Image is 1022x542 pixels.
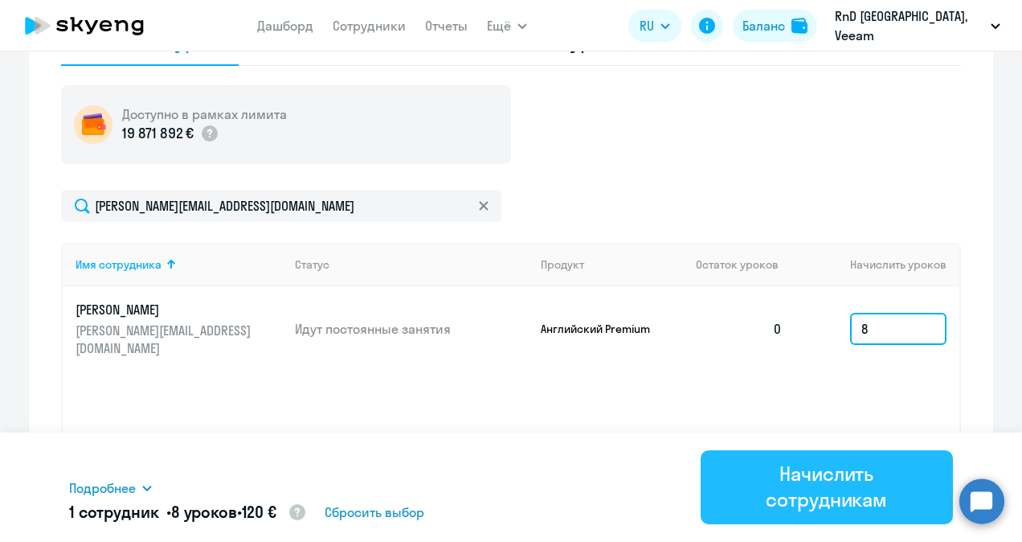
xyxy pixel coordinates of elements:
[541,322,661,336] p: Английский Premium
[76,301,282,357] a: [PERSON_NAME][PERSON_NAME][EMAIL_ADDRESS][DOMAIN_NAME]
[333,18,406,34] a: Сотрудники
[76,322,255,357] p: [PERSON_NAME][EMAIL_ADDRESS][DOMAIN_NAME]
[242,502,276,522] span: 120 €
[696,257,795,272] div: Остаток уроков
[257,18,313,34] a: Дашборд
[835,6,984,45] p: RnD [GEOGRAPHIC_DATA], Veeam
[61,190,501,222] input: Поиск по имени, email, продукту или статусу
[76,257,161,272] div: Имя сотрудника
[171,502,237,522] span: 8 уроков
[541,257,584,272] div: Продукт
[640,16,654,35] span: RU
[723,461,931,512] div: Начислить сотрудникам
[487,16,511,35] span: Ещё
[76,301,255,318] p: [PERSON_NAME]
[683,286,795,372] td: 0
[122,123,194,144] p: 19 871 892 €
[791,18,807,34] img: balance
[733,10,817,42] button: Балансbalance
[295,257,329,272] div: Статус
[696,257,779,272] span: Остаток уроков
[122,105,287,123] h5: Доступно в рамках лимита
[76,257,282,272] div: Имя сотрудника
[742,16,785,35] div: Баланс
[827,6,1008,45] button: RnD [GEOGRAPHIC_DATA], Veeam
[425,18,468,34] a: Отчеты
[74,105,112,144] img: wallet-circle.png
[325,503,424,522] span: Сбросить выбор
[795,243,959,286] th: Начислить уроков
[701,450,954,524] button: Начислить сотрудникам
[487,10,527,42] button: Ещё
[541,257,684,272] div: Продукт
[69,501,307,525] h5: 1 сотрудник • •
[295,320,528,338] p: Идут постоянные занятия
[628,10,681,42] button: RU
[69,478,136,498] span: Подробнее
[295,257,528,272] div: Статус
